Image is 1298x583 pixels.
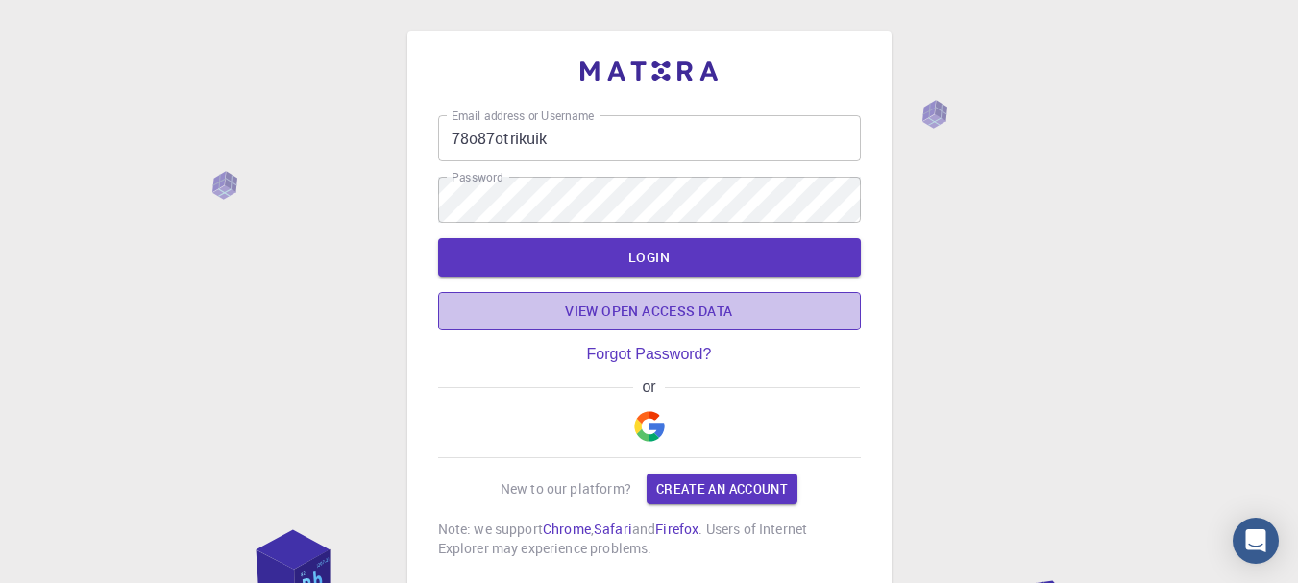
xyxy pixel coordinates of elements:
[438,520,861,558] p: Note: we support , and . Users of Internet Explorer may experience problems.
[594,520,632,538] a: Safari
[452,108,594,124] label: Email address or Username
[501,479,631,498] p: New to our platform?
[1233,518,1279,564] div: Open Intercom Messenger
[634,411,665,442] img: Google
[438,292,861,330] a: View open access data
[655,520,698,538] a: Firefox
[452,169,502,185] label: Password
[647,474,797,504] a: Create an account
[587,346,712,363] a: Forgot Password?
[633,378,665,396] span: or
[543,520,591,538] a: Chrome
[438,238,861,277] button: LOGIN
